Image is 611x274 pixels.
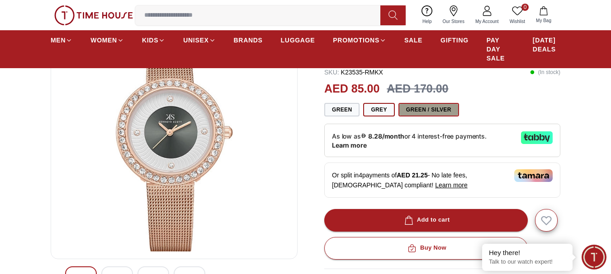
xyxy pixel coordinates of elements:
[324,68,383,77] p: K23535-RMKX
[472,18,502,25] span: My Account
[234,32,263,48] a: BRANDS
[183,36,208,45] span: UNISEX
[142,32,165,48] a: KIDS
[489,258,566,266] p: Talk to our watch expert!
[440,32,469,48] a: GIFTING
[506,18,529,25] span: Wishlist
[419,18,436,25] span: Help
[582,245,606,269] div: Chat Widget
[324,237,528,260] button: Buy Now
[142,36,158,45] span: KIDS
[324,163,560,198] div: Or split in 4 payments of - No late fees, [DEMOGRAPHIC_DATA] compliant!
[58,35,290,251] img: Kenneth Scott Women's Green Dial Analog Watch - K23535-RMKG
[281,32,315,48] a: LUGGAGE
[530,5,557,26] button: My Bag
[398,103,459,116] button: Green / Silver
[333,36,379,45] span: PROMOTIONS
[533,36,560,54] span: [DATE] DEALS
[403,215,450,225] div: Add to cart
[435,181,468,189] span: Learn more
[324,103,360,116] button: Green
[521,4,529,11] span: 0
[533,32,560,57] a: [DATE] DEALS
[406,243,446,253] div: Buy Now
[440,36,469,45] span: GIFTING
[51,32,72,48] a: MEN
[487,32,515,66] a: PAY DAY SALE
[437,4,470,27] a: Our Stores
[397,172,427,179] span: AED 21.25
[90,36,117,45] span: WOMEN
[404,32,422,48] a: SALE
[281,36,315,45] span: LUGGAGE
[234,36,263,45] span: BRANDS
[183,32,215,48] a: UNISEX
[439,18,468,25] span: Our Stores
[324,80,379,98] h2: AED 85.00
[90,32,124,48] a: WOMEN
[489,248,566,257] div: Hey there!
[54,5,133,25] img: ...
[333,32,386,48] a: PROMOTIONS
[51,36,66,45] span: MEN
[363,103,394,116] button: Grey
[504,4,530,27] a: 0Wishlist
[387,80,448,98] h3: AED 170.00
[530,68,560,77] p: ( In stock )
[532,17,555,24] span: My Bag
[404,36,422,45] span: SALE
[324,209,528,232] button: Add to cart
[324,69,339,76] span: SKU :
[487,36,515,63] span: PAY DAY SALE
[417,4,437,27] a: Help
[514,169,553,182] img: Tamara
